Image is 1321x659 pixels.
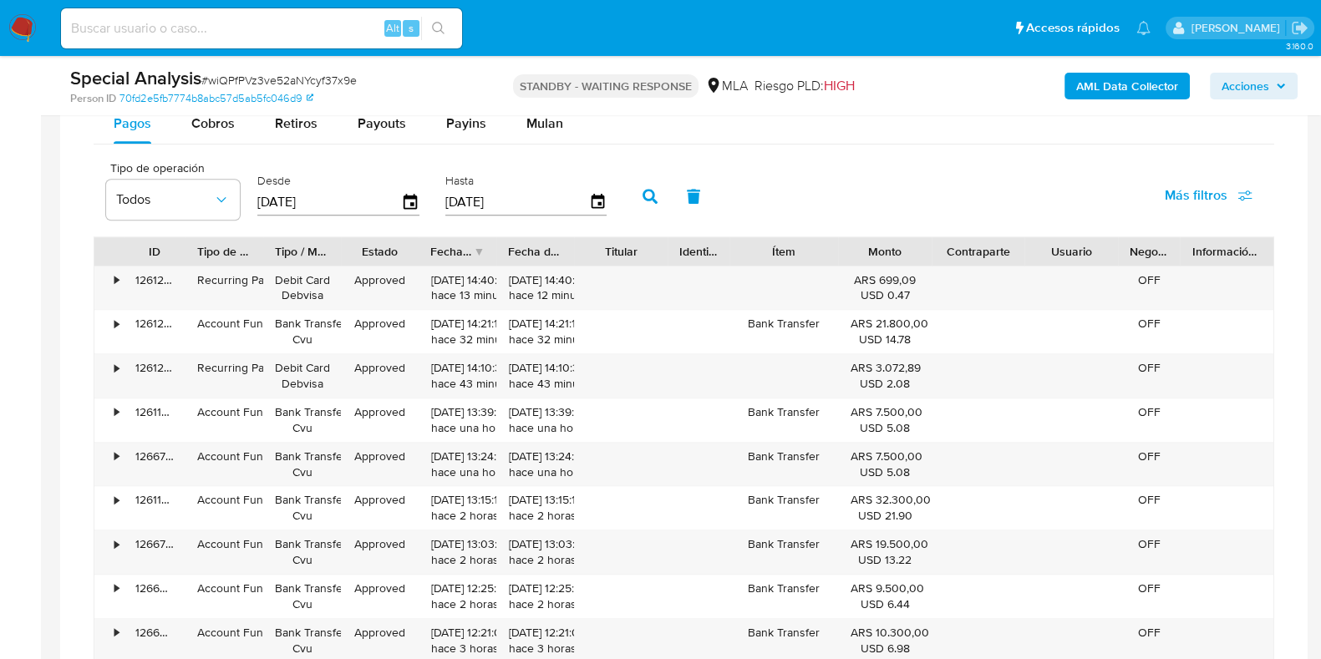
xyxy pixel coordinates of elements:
span: Riesgo PLD: [754,77,855,95]
div: MLA [705,77,748,95]
a: Notificaciones [1136,21,1151,35]
a: Salir [1291,19,1308,37]
span: # wiQPfPVz3ve52aNYcyf37x9e [201,72,357,89]
span: s [409,20,414,36]
span: 3.160.0 [1285,39,1313,53]
button: search-icon [421,17,455,40]
b: Person ID [70,91,116,106]
span: Acciones [1222,73,1269,99]
p: florencia.lera@mercadolibre.com [1191,20,1285,36]
span: Alt [386,20,399,36]
span: Accesos rápidos [1026,19,1120,37]
a: 70fd2e5fb7774b8abc57d5ab5fc046d9 [119,91,313,106]
b: AML Data Collector [1076,73,1178,99]
button: Acciones [1210,73,1298,99]
button: AML Data Collector [1064,73,1190,99]
span: HIGH [824,76,855,95]
input: Buscar usuario o caso... [61,18,462,39]
b: Special Analysis [70,64,201,91]
p: STANDBY - WAITING RESPONSE [513,74,699,98]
